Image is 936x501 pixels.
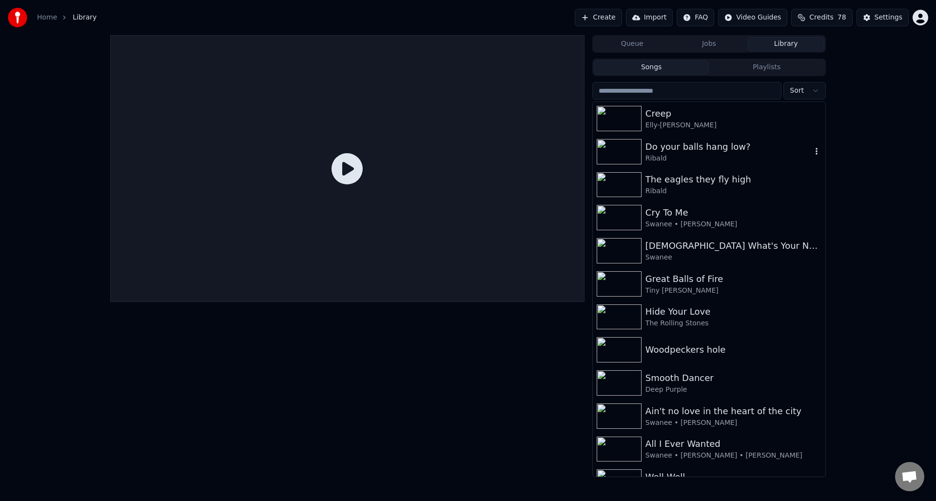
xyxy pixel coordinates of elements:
[626,9,673,26] button: Import
[791,9,852,26] button: Credits78
[645,404,821,418] div: Ain't no love in the heart of the city
[857,9,909,26] button: Settings
[8,8,27,27] img: youka
[645,343,821,357] div: Woodpeckers hole
[645,206,821,220] div: Cry To Me
[594,60,709,75] button: Songs
[677,9,714,26] button: FAQ
[575,9,622,26] button: Create
[671,37,748,51] button: Jobs
[645,272,821,286] div: Great Balls of Fire
[790,86,804,96] span: Sort
[645,140,812,154] div: Do your balls hang low?
[809,13,833,22] span: Credits
[645,385,821,395] div: Deep Purple
[37,13,97,22] nav: breadcrumb
[645,418,821,428] div: Swanee • [PERSON_NAME]
[37,13,57,22] a: Home
[645,470,821,484] div: Well Well
[875,13,902,22] div: Settings
[594,37,671,51] button: Queue
[645,107,821,120] div: Creep
[645,154,812,163] div: Ribald
[645,253,821,262] div: Swanee
[645,286,821,296] div: Tiny [PERSON_NAME]
[838,13,846,22] span: 78
[645,371,821,385] div: Smooth Dancer
[895,462,924,491] div: Open chat
[747,37,824,51] button: Library
[645,305,821,319] div: Hide Your Love
[645,120,821,130] div: Elly-[PERSON_NAME]
[645,319,821,328] div: The Rolling Stones
[645,220,821,229] div: Swanee • [PERSON_NAME]
[645,437,821,451] div: All I Ever Wanted
[645,239,821,253] div: [DEMOGRAPHIC_DATA] What's Your Name
[645,173,821,186] div: The eagles they fly high
[718,9,787,26] button: Video Guides
[645,451,821,461] div: Swanee • [PERSON_NAME] • [PERSON_NAME]
[645,186,821,196] div: Ribald
[709,60,824,75] button: Playlists
[73,13,97,22] span: Library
